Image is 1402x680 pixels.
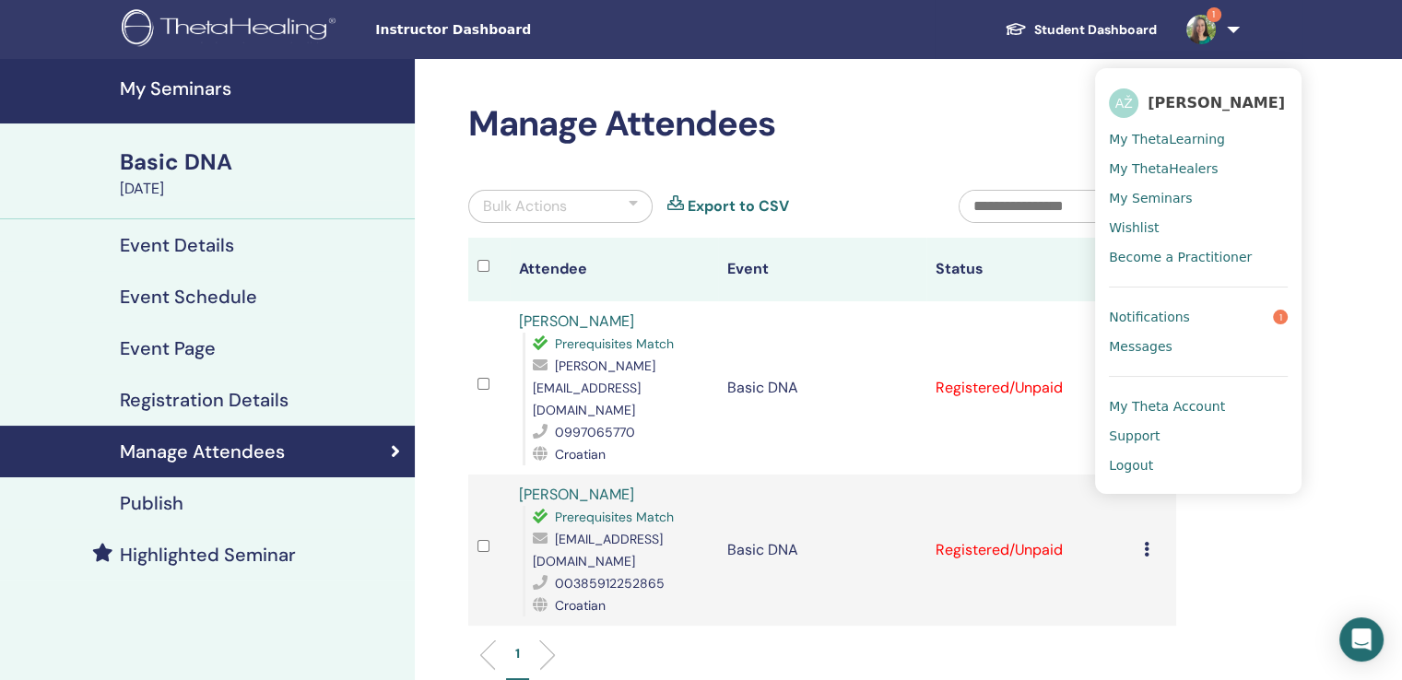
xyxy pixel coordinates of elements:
a: [PERSON_NAME] [519,485,634,504]
span: [EMAIL_ADDRESS][DOMAIN_NAME] [533,531,663,569]
h4: Registration Details [120,389,289,411]
ul: 1 [1095,68,1302,494]
div: Open Intercom Messenger [1339,617,1384,662]
h4: Publish [120,492,183,514]
a: Become a Practitioner [1109,242,1288,272]
h4: My Seminars [120,77,404,100]
span: AŽ [1109,88,1138,118]
a: My Theta Account [1109,392,1288,421]
a: Wishlist [1109,213,1288,242]
span: Become a Practitioner [1109,249,1252,265]
span: My ThetaHealers [1109,160,1218,177]
a: AŽ[PERSON_NAME] [1109,82,1288,124]
span: 1 [1273,310,1288,324]
img: logo.png [122,9,342,51]
a: Messages [1109,332,1288,361]
span: My ThetaLearning [1109,131,1225,147]
a: Logout [1109,451,1288,480]
img: graduation-cap-white.svg [1005,21,1027,37]
th: Status [926,238,1135,301]
span: Prerequisites Match [555,509,674,525]
span: Instructor Dashboard [375,20,652,40]
span: Croatian [555,446,606,463]
a: Support [1109,421,1288,451]
a: [PERSON_NAME] [519,311,634,331]
a: Export to CSV [688,195,789,217]
span: 1 [1207,7,1221,22]
span: My Seminars [1109,190,1192,206]
a: Basic DNA[DATE] [109,147,415,200]
h2: Manage Attendees [468,103,1176,146]
a: My ThetaLearning [1109,124,1288,154]
th: Attendee [510,238,718,301]
a: My ThetaHealers [1109,154,1288,183]
h4: Event Schedule [120,286,257,308]
a: My Seminars [1109,183,1288,213]
span: Messages [1109,338,1172,355]
a: Student Dashboard [990,13,1172,47]
p: 1 [515,644,520,663]
a: Notifications1 [1109,302,1288,332]
h4: Event Page [120,337,216,359]
h4: Event Details [120,234,234,256]
td: Basic DNA [718,475,926,626]
span: Support [1109,428,1160,444]
span: Notifications [1109,309,1190,325]
span: [PERSON_NAME][EMAIL_ADDRESS][DOMAIN_NAME] [533,358,655,418]
span: Logout [1109,457,1153,474]
div: [DATE] [120,178,404,200]
span: Croatian [555,597,606,614]
div: Bulk Actions [483,195,567,217]
span: Wishlist [1109,219,1159,236]
span: 0997065770 [555,424,635,440]
td: Basic DNA [718,301,926,475]
div: Basic DNA [120,147,404,178]
img: default.jpg [1186,15,1216,44]
h4: Manage Attendees [120,440,285,463]
span: [PERSON_NAME] [1148,93,1285,112]
span: 00385912252865 [555,575,665,592]
span: Prerequisites Match [555,335,674,352]
th: Event [718,238,926,301]
span: My Theta Account [1109,398,1225,415]
h4: Highlighted Seminar [120,544,296,566]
